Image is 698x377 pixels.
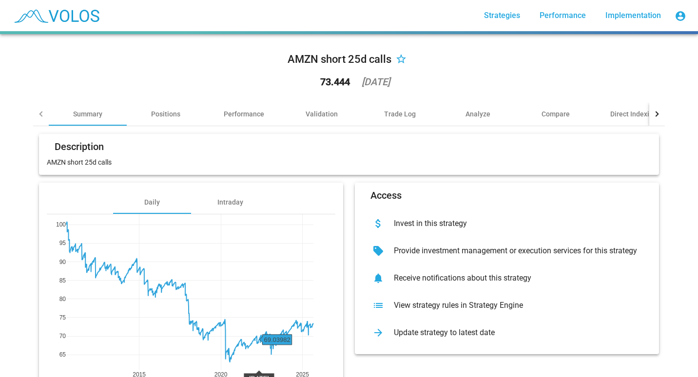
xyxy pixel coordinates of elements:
div: Analyze [465,109,490,119]
div: View strategy rules in Strategy Engine [386,301,643,310]
a: Strategies [476,7,528,24]
button: Provide investment management or execution services for this strategy [363,237,651,264]
div: AMZN short 25d calls [288,52,391,67]
div: Receive notifications about this strategy [386,273,643,283]
button: Receive notifications about this strategy [363,264,651,292]
p: AMZN short 25d calls [47,157,651,167]
mat-icon: list [370,298,386,313]
div: 73.444 [320,77,350,87]
div: Performance [224,109,264,119]
div: Direct Indexing [610,109,657,119]
button: Update strategy to latest date [363,319,651,346]
span: Performance [540,11,586,20]
span: Implementation [605,11,661,20]
span: Strategies [484,11,520,20]
img: blue_transparent.png [8,3,104,28]
div: Daily [144,197,160,207]
div: Trade Log [384,109,416,119]
mat-icon: arrow_forward [370,325,386,340]
div: Summary [73,109,102,119]
div: Invest in this strategy [386,219,643,228]
mat-card-title: Description [55,142,104,151]
mat-icon: sell [370,243,386,259]
div: Intraday [217,197,243,207]
div: Validation [306,109,338,119]
a: Implementation [598,7,669,24]
mat-card-title: Access [370,190,402,200]
div: Provide investment management or execution services for this strategy [386,246,643,256]
button: Invest in this strategy [363,210,651,237]
div: Positions [151,109,180,119]
button: View strategy rules in Strategy Engine [363,292,651,319]
mat-icon: notifications [370,270,386,286]
mat-icon: account_circle [675,10,686,22]
mat-icon: star_border [395,54,407,66]
div: [DATE] [362,77,390,87]
mat-icon: attach_money [370,216,386,231]
div: Compare [542,109,570,119]
a: Performance [532,7,594,24]
div: Update strategy to latest date [386,328,643,338]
